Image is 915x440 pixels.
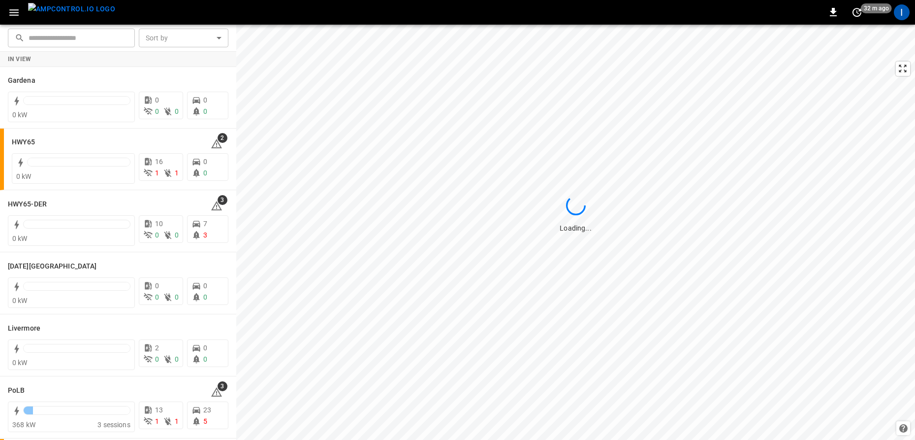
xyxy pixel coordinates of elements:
span: 1 [175,169,179,177]
span: 0 [203,293,207,301]
span: 0 [203,344,207,352]
span: 2 [218,133,227,143]
span: 2 [155,344,159,352]
h6: Karma Center [8,261,96,272]
span: 0 [203,96,207,104]
span: 0 [203,107,207,115]
span: 368 kW [12,421,35,429]
span: 0 kW [12,235,28,242]
div: profile-icon [894,4,910,20]
span: 1 [175,417,179,425]
span: 16 [155,158,163,166]
span: 0 [175,293,179,301]
span: 7 [203,220,207,228]
span: 1 [155,169,159,177]
h6: HWY65-DER [8,199,47,210]
span: 0 [203,282,207,290]
h6: Gardena [8,75,35,86]
span: 0 kW [12,111,28,119]
span: 0 [175,355,179,363]
span: 0 [175,231,179,239]
h6: Livermore [8,323,40,334]
img: ampcontrol.io logo [28,3,115,15]
span: 13 [155,406,163,414]
span: 0 kW [12,297,28,305]
span: Loading... [560,224,591,232]
span: 0 [155,282,159,290]
span: 3 [218,195,227,205]
span: 0 [203,169,207,177]
span: 1 [155,417,159,425]
span: 3 [218,381,227,391]
span: 0 [155,355,159,363]
span: 0 [203,355,207,363]
span: 3 sessions [97,421,130,429]
span: 0 kW [12,359,28,367]
span: 0 [175,107,179,115]
span: 3 [203,231,207,239]
strong: In View [8,56,32,63]
span: 0 [155,231,159,239]
span: 10 [155,220,163,228]
span: 0 [203,158,207,166]
span: 23 [203,406,211,414]
canvas: Map [236,25,915,440]
span: 0 [155,96,159,104]
span: 0 [155,107,159,115]
span: 0 kW [16,172,32,180]
span: 32 m ago [861,3,892,13]
button: set refresh interval [849,4,865,20]
h6: HWY65 [12,137,35,148]
span: 0 [155,293,159,301]
span: 5 [203,417,207,425]
h6: PoLB [8,385,25,396]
